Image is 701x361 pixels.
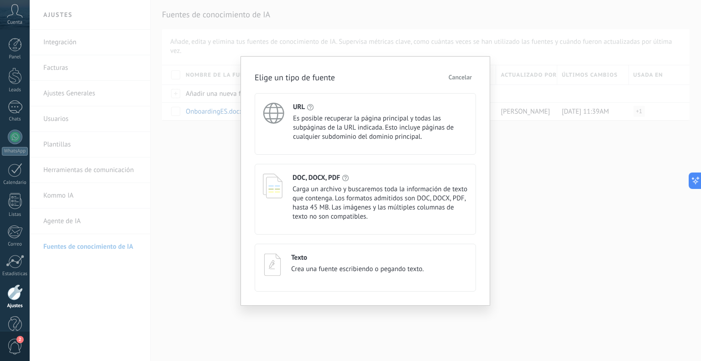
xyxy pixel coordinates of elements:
div: Panel [2,54,28,60]
div: Ajustes [2,303,28,309]
div: Correo [2,241,28,247]
h4: URL [293,103,305,111]
div: Estadísticas [2,271,28,277]
div: WhatsApp [2,147,28,156]
span: 2 [16,336,24,343]
h4: Texto [291,253,307,262]
span: Carga un archivo y buscaremos toda la información de texto que contenga. Los formatos admitidos s... [293,185,468,221]
div: Chats [2,116,28,122]
span: Es posible recuperar la página principal y todas las subpáginas de la URL indicada. Esto incluye ... [293,114,468,141]
span: Cuenta [7,20,22,26]
button: Cancelar [445,70,476,84]
h2: Elige un tipo de fuente [255,72,335,83]
div: Leads [2,87,28,93]
div: Calendario [2,180,28,186]
span: Cancelar [449,74,472,80]
h4: DOC, DOCX, PDF [293,173,340,182]
span: Crea una fuente escribiendo o pegando texto. [291,265,424,274]
div: Listas [2,212,28,218]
